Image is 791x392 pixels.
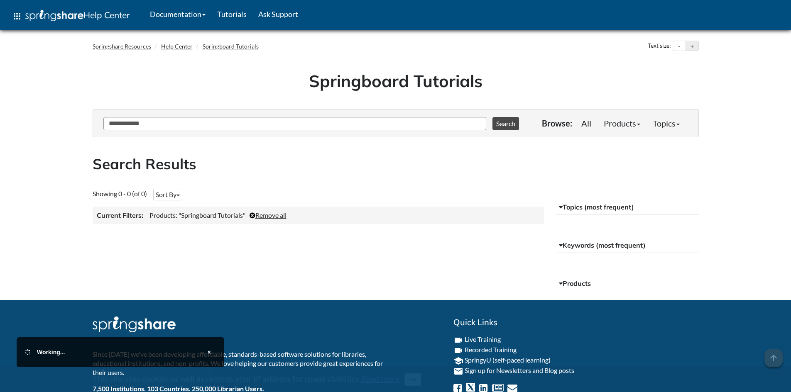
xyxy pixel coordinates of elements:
a: Springboard Tutorials [203,43,259,50]
button: Close [404,373,421,386]
button: Sort By [153,189,182,200]
a: Recorded Training [465,346,517,353]
i: videocam [453,335,463,345]
a: Sign up for Newsletters and Blog posts [465,366,574,374]
a: SpringyU (self-paced learning) [465,356,551,364]
span: apps [12,11,22,21]
a: apps Help Center [6,4,136,29]
a: Live Training [465,335,501,343]
button: Products [556,276,699,291]
i: email [453,366,463,376]
span: Products: [149,211,177,219]
a: Products [598,115,647,131]
a: All [575,115,598,131]
button: Increase text size [686,41,698,51]
button: Close [203,346,216,359]
h2: Quick Links [453,317,699,328]
img: Springshare [25,10,83,21]
h1: Springboard Tutorials [99,69,693,93]
a: arrow_upward [764,350,783,360]
a: Ask Support [252,4,304,24]
p: Since [DATE] we've been developing affordable, standards-based software solutions for libraries, ... [93,350,389,377]
p: Browse: [542,117,572,129]
div: Text size: [646,41,673,51]
a: Tutorials [211,4,252,24]
i: videocam [453,346,463,355]
span: Help Center [83,10,130,20]
a: Documentation [144,4,211,24]
img: Springshare [93,317,176,332]
a: Topics [647,115,686,131]
button: Search [492,117,519,130]
a: Read more [361,373,399,383]
h3: Current Filters [97,211,143,220]
span: arrow_upward [764,349,783,367]
span: Working... [37,349,65,355]
button: Keywords (most frequent) [556,238,699,253]
a: Remove all [250,211,287,219]
button: Decrease text size [673,41,686,51]
span: Showing 0 - 0 (of 0) [93,190,147,197]
a: Springshare Resources [93,43,151,50]
a: Help Center [161,43,193,50]
div: This site uses cookies as well as records your IP address for usage statistics. [84,373,707,386]
h2: Search Results [93,154,699,174]
i: school [453,356,463,366]
button: Topics (most frequent) [556,200,699,215]
span: "Springboard Tutorials" [179,211,245,219]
